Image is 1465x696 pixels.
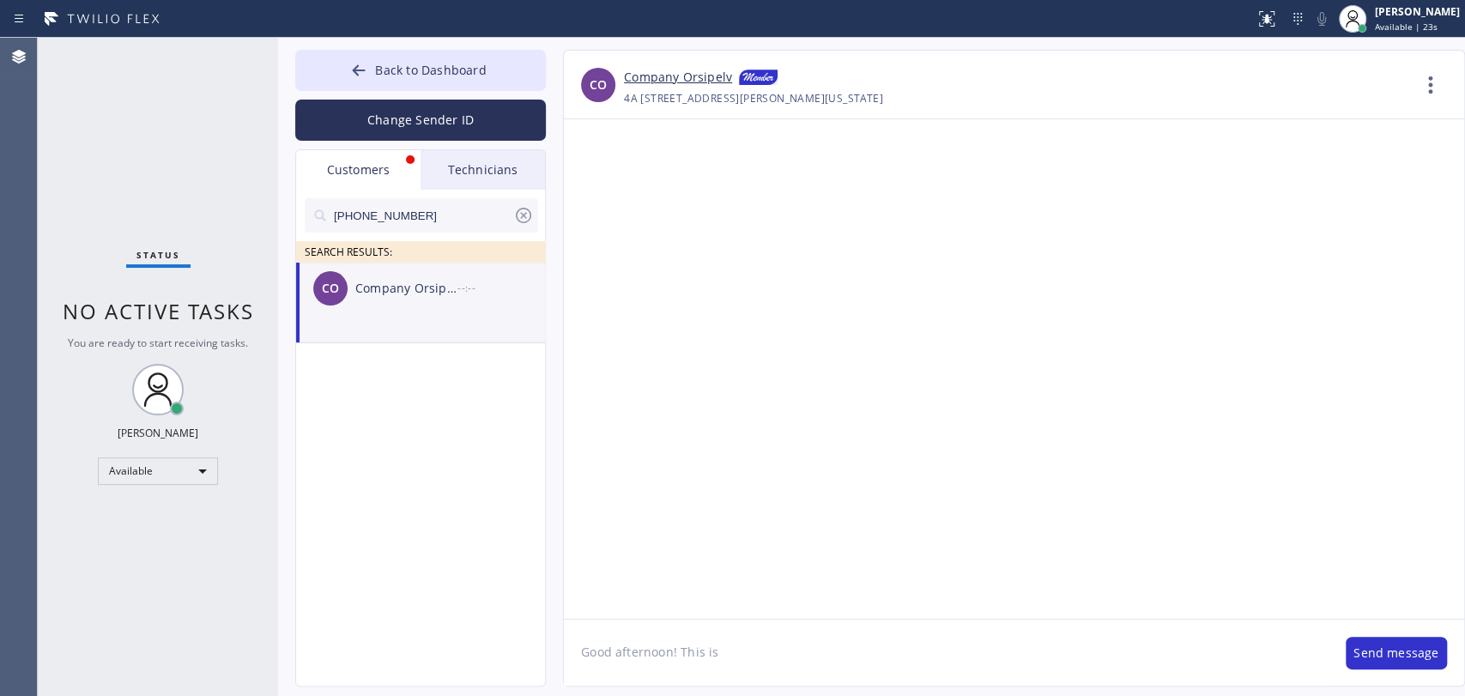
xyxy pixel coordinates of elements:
span: CO [322,279,339,299]
div: Available [98,457,218,485]
span: Available | 23s [1375,21,1438,33]
div: [PERSON_NAME] [1375,4,1460,19]
div: Technicians [421,150,545,190]
span: Back to Dashboard [375,62,486,78]
span: No active tasks [63,297,254,325]
div: Company Orsipelv [355,279,457,299]
span: CO [590,76,607,95]
div: Customers [296,150,421,190]
a: Company Orsipelv [624,68,732,88]
div: --:-- [457,278,547,298]
button: Change Sender ID [295,100,546,141]
textarea: Good afternoon! This is [564,620,1329,686]
input: Search [332,198,513,233]
span: SEARCH RESULTS: [305,245,392,259]
div: 4A [STREET_ADDRESS][PERSON_NAME][US_STATE] [624,88,883,108]
button: Mute [1310,7,1334,31]
button: Back to Dashboard [295,50,546,91]
span: You are ready to start receiving tasks. [68,336,248,350]
button: Send message [1346,637,1447,669]
div: [PERSON_NAME] [118,426,198,440]
span: Status [136,249,180,261]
